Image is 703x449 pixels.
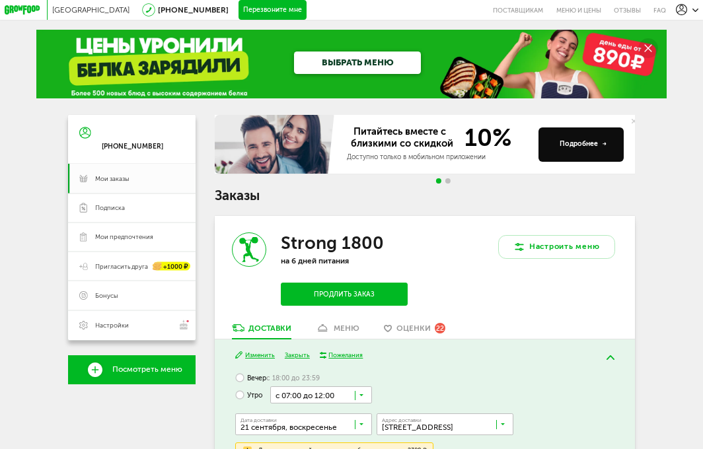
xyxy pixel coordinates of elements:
h3: Strong 1800 [281,232,384,254]
span: Go to slide 1 [436,178,441,184]
span: Бонусы [95,291,118,300]
label: Утро [235,386,263,403]
span: Посмотреть меню [112,365,182,374]
div: Доступно только в мобильном приложении [347,153,531,162]
h1: Заказы [215,190,634,202]
span: Дата доставки [240,417,277,423]
button: Настроить меню [498,235,615,258]
a: Мои заказы [68,164,195,193]
a: Оценки 22 [379,323,451,339]
a: Пригласить друга +1000 ₽ [68,252,195,281]
a: Настройки [68,310,195,340]
span: Мои заказы [95,174,129,183]
a: Подписка [68,193,195,223]
span: Go to slide 2 [445,178,451,184]
a: Доставки [227,323,297,339]
button: Продлить заказ [281,283,408,306]
span: [GEOGRAPHIC_DATA] [52,5,129,15]
a: ВЫБРАТЬ МЕНЮ [294,52,421,73]
span: с 18:00 до 23:59 [266,374,320,382]
span: Подписка [95,203,125,212]
div: Подробнее [560,139,607,149]
button: Закрыть [285,351,310,360]
span: Мои предпочтения [95,232,153,241]
span: Питайтесь вместе с близкими со скидкой [347,126,457,151]
p: на 6 дней питания [281,256,408,265]
span: Оценки [396,324,431,333]
a: Посмотреть меню [68,355,195,384]
button: Подробнее [538,127,624,162]
button: Пожелания [320,351,363,359]
a: Мои предпочтения [68,223,195,252]
div: 22 [435,323,446,334]
img: family-banner.579af9d.jpg [215,115,337,174]
a: Бонусы [68,281,195,310]
button: Изменить [235,351,275,360]
div: Доставки [248,324,291,333]
a: [PHONE_NUMBER] [158,5,229,15]
div: Пожелания [328,351,363,359]
label: Вечер [235,370,320,387]
a: меню [311,323,365,339]
img: arrow-up-green.5eb5f82.svg [607,355,614,360]
span: Пригласить друга [95,262,148,271]
span: Настройки [95,321,129,329]
span: Адрес доставки [382,417,422,423]
div: [PHONE_NUMBER] [102,142,163,151]
div: +1000 ₽ [153,262,190,271]
div: меню [334,324,359,333]
span: 10% [457,126,511,151]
